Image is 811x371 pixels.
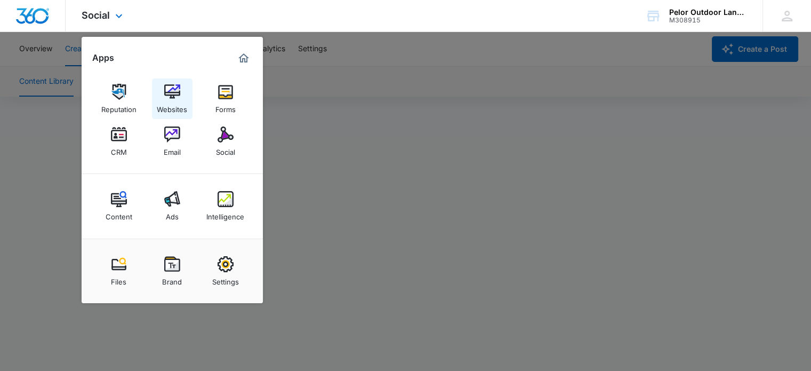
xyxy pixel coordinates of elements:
[669,17,747,24] div: account id
[157,100,187,114] div: Websites
[101,100,136,114] div: Reputation
[212,272,239,286] div: Settings
[205,251,246,291] a: Settings
[205,186,246,226] a: Intelligence
[216,143,235,156] div: Social
[152,251,192,291] a: Brand
[99,186,139,226] a: Content
[235,50,252,67] a: Marketing 360® Dashboard
[99,251,139,291] a: Files
[99,78,139,119] a: Reputation
[162,272,182,286] div: Brand
[152,121,192,162] a: Email
[111,272,126,286] div: Files
[205,78,246,119] a: Forms
[215,100,236,114] div: Forms
[106,207,132,221] div: Content
[92,53,114,63] h2: Apps
[152,78,192,119] a: Websites
[669,8,747,17] div: account name
[206,207,244,221] div: Intelligence
[205,121,246,162] a: Social
[152,186,192,226] a: Ads
[111,143,127,156] div: CRM
[166,207,179,221] div: Ads
[99,121,139,162] a: CRM
[164,143,181,156] div: Email
[82,10,110,21] span: Social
